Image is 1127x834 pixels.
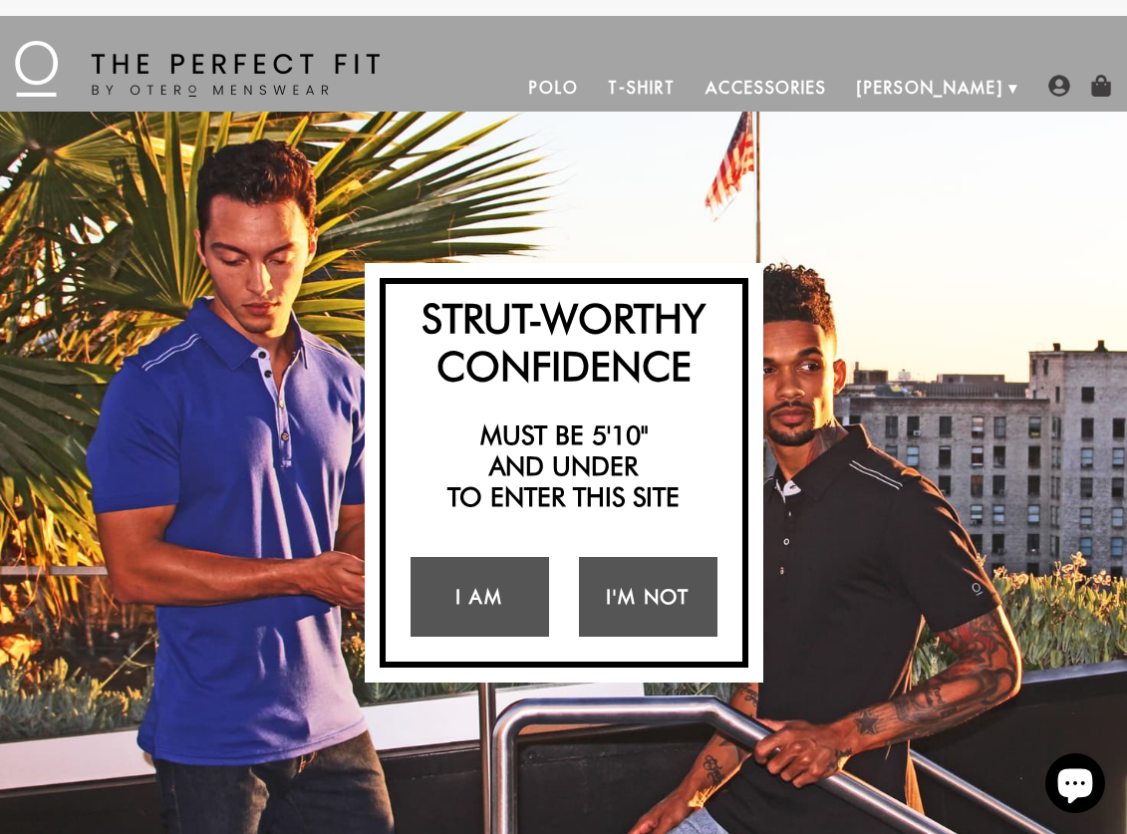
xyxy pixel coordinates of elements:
[15,41,380,97] img: The Perfect Fit - by Otero Menswear - Logo
[514,64,594,112] a: Polo
[396,294,732,390] h2: Strut-Worthy Confidence
[842,64,1018,112] a: [PERSON_NAME]
[593,64,690,112] a: T-Shirt
[1039,753,1111,818] inbox-online-store-chat: Shopify online store chat
[396,419,732,513] h2: Must be 5'10" and under to enter this site
[1048,75,1070,97] img: user-account-icon.png
[691,64,842,112] a: Accessories
[579,557,717,637] a: I'm Not
[411,557,549,637] a: I Am
[1090,75,1112,97] img: shopping-bag-icon.png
